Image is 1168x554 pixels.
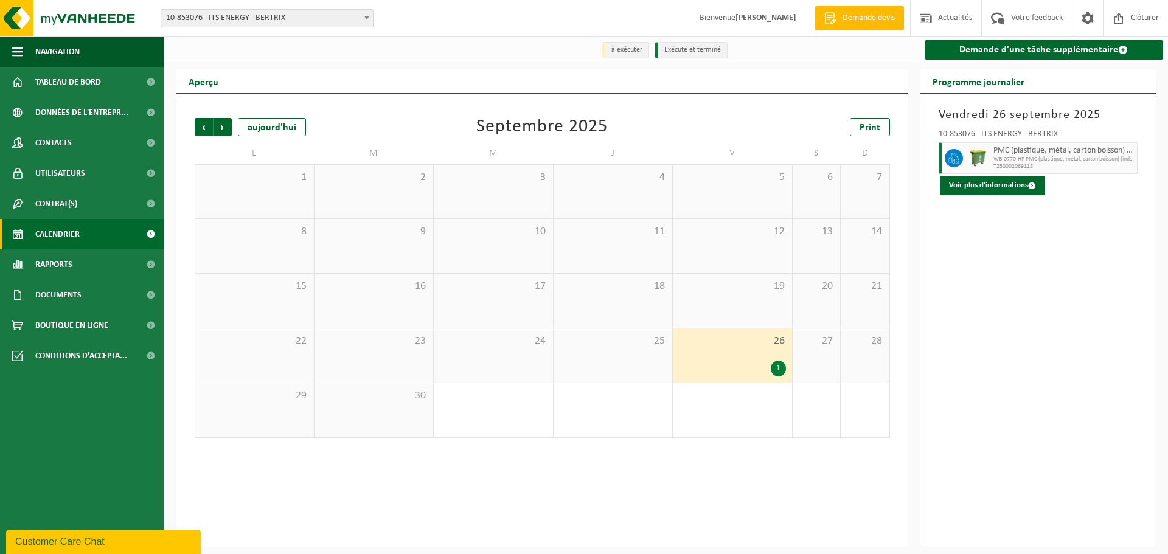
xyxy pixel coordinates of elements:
[201,171,308,184] span: 1
[993,163,1135,170] span: T250002069118
[673,142,793,164] td: V
[35,280,82,310] span: Documents
[35,341,127,371] span: Conditions d'accepta...
[793,142,841,164] td: S
[35,249,72,280] span: Rapports
[201,225,308,238] span: 8
[35,310,108,341] span: Boutique en ligne
[201,280,308,293] span: 15
[799,171,835,184] span: 6
[434,142,554,164] td: M
[679,334,786,348] span: 26
[440,334,547,348] span: 24
[35,36,80,67] span: Navigation
[939,106,1138,124] h3: Vendredi 26 septembre 2025
[679,225,786,238] span: 12
[214,118,232,136] span: Suivant
[6,527,203,554] iframe: chat widget
[850,118,890,136] a: Print
[440,225,547,238] span: 10
[799,334,835,348] span: 27
[201,334,308,348] span: 22
[735,13,796,23] strong: [PERSON_NAME]
[799,225,835,238] span: 13
[939,130,1138,142] div: 10-853076 - ITS ENERGY - BERTRIX
[560,171,667,184] span: 4
[201,389,308,403] span: 29
[847,334,883,348] span: 28
[176,69,231,93] h2: Aperçu
[35,128,72,158] span: Contacts
[679,280,786,293] span: 19
[315,142,434,164] td: M
[841,142,889,164] td: D
[161,9,374,27] span: 10-853076 - ITS ENERGY - BERTRIX
[35,67,101,97] span: Tableau de bord
[771,361,786,376] div: 1
[847,280,883,293] span: 21
[321,280,428,293] span: 16
[560,334,667,348] span: 25
[969,149,987,167] img: WB-0770-HPE-GN-50
[679,171,786,184] span: 5
[655,42,728,58] li: Exécuté et terminé
[847,171,883,184] span: 7
[440,280,547,293] span: 17
[839,12,898,24] span: Demande devis
[35,219,80,249] span: Calendrier
[440,171,547,184] span: 3
[321,334,428,348] span: 23
[321,225,428,238] span: 9
[815,6,904,30] a: Demande devis
[35,189,77,219] span: Contrat(s)
[925,40,1164,60] a: Demande d'une tâche supplémentaire
[321,171,428,184] span: 2
[993,156,1135,163] span: WB-0770-HP PMC (plastique, métal, carton boisson) (industrie
[940,176,1045,195] button: Voir plus d'informations
[847,225,883,238] span: 14
[993,146,1135,156] span: PMC (plastique, métal, carton boisson) (industriel)
[799,280,835,293] span: 20
[238,118,306,136] div: aujourd'hui
[161,10,373,27] span: 10-853076 - ITS ENERGY - BERTRIX
[602,42,649,58] li: à exécuter
[35,158,85,189] span: Utilisateurs
[560,280,667,293] span: 18
[560,225,667,238] span: 11
[554,142,673,164] td: J
[476,118,608,136] div: Septembre 2025
[860,123,880,133] span: Print
[195,118,213,136] span: Précédent
[321,389,428,403] span: 30
[35,97,128,128] span: Données de l'entrepr...
[920,69,1037,93] h2: Programme journalier
[195,142,315,164] td: L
